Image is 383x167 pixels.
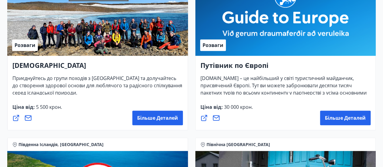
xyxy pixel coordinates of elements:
font: 5 500 крон. [36,104,62,110]
font: Ціна від [200,104,221,110]
button: Більше деталей [132,111,183,125]
font: Південна Ісландія, [GEOGRAPHIC_DATA] [18,142,104,147]
font: Ціна від [12,104,33,110]
font: Приєднуйтесь до групи походів з [GEOGRAPHIC_DATA] та долучайтесь до створення здорової основи для... [12,75,182,96]
font: Путівник по Європі [200,61,269,70]
font: [DOMAIN_NAME] – це найбільший у світі туристичний майданчик, присвячений Європі. Тут ви можете за... [200,75,367,111]
button: Більше деталей [320,111,371,125]
font: Розваги [15,42,35,48]
font: : [33,104,35,110]
font: [DEMOGRAPHIC_DATA] [12,61,86,70]
font: Більше деталей [137,115,178,121]
font: 30 000 крон. [224,104,253,110]
font: Розваги [203,42,223,48]
font: : [221,104,223,110]
font: Більше деталей [325,115,366,121]
font: Північна [GEOGRAPHIC_DATA] [206,142,270,147]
